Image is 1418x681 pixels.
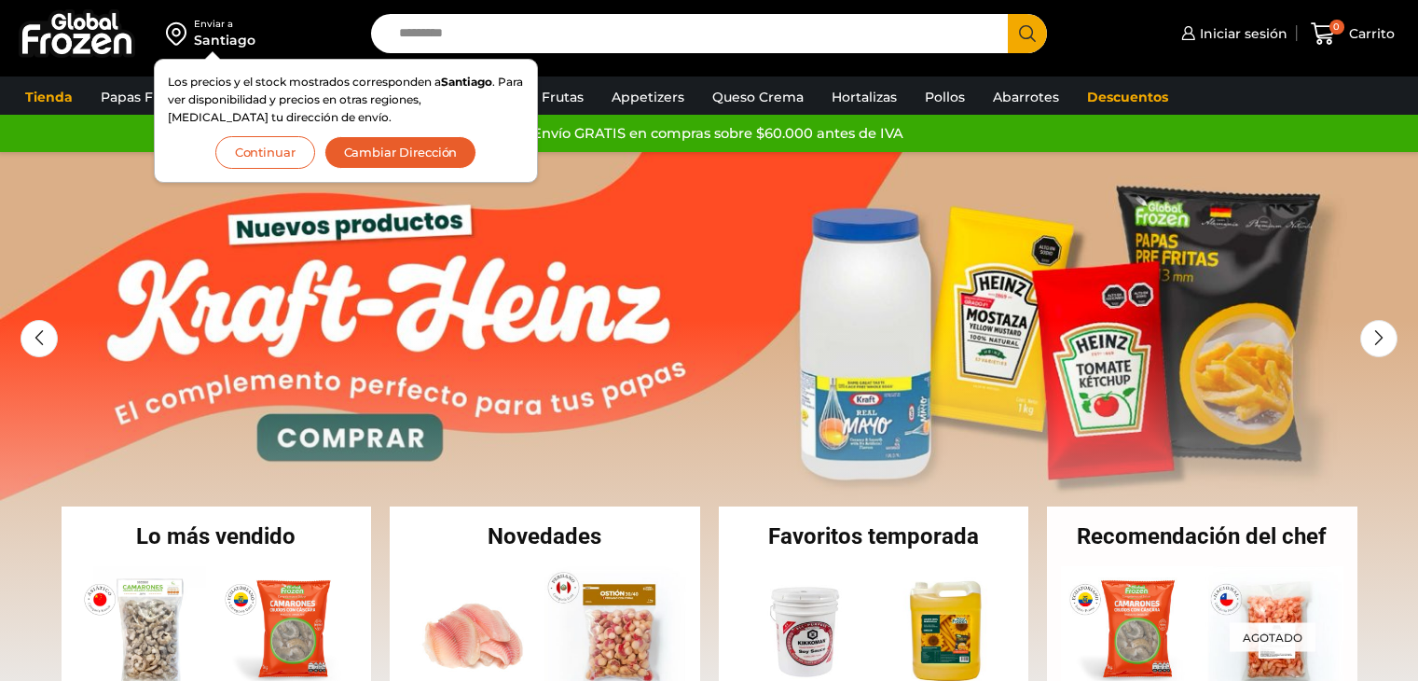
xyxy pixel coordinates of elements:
[16,79,82,115] a: Tienda
[703,79,813,115] a: Queso Crema
[166,18,194,49] img: address-field-icon.svg
[324,136,477,169] button: Cambiar Dirección
[1177,15,1287,52] a: Iniciar sesión
[1360,320,1397,357] div: Next slide
[984,79,1068,115] a: Abarrotes
[1230,622,1315,651] p: Agotado
[1306,12,1399,56] a: 0 Carrito
[916,79,974,115] a: Pollos
[1008,14,1047,53] button: Search button
[194,18,255,31] div: Enviar a
[21,320,58,357] div: Previous slide
[194,31,255,49] div: Santiago
[91,79,191,115] a: Papas Fritas
[1344,24,1395,43] span: Carrito
[822,79,906,115] a: Hortalizas
[215,136,315,169] button: Continuar
[1329,20,1344,35] span: 0
[62,525,372,548] h2: Lo más vendido
[1195,24,1287,43] span: Iniciar sesión
[602,79,694,115] a: Appetizers
[390,525,700,548] h2: Novedades
[168,73,524,127] p: Los precios y el stock mostrados corresponden a . Para ver disponibilidad y precios en otras regi...
[1078,79,1177,115] a: Descuentos
[1047,525,1357,548] h2: Recomendación del chef
[441,75,492,89] strong: Santiago
[719,525,1029,548] h2: Favoritos temporada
